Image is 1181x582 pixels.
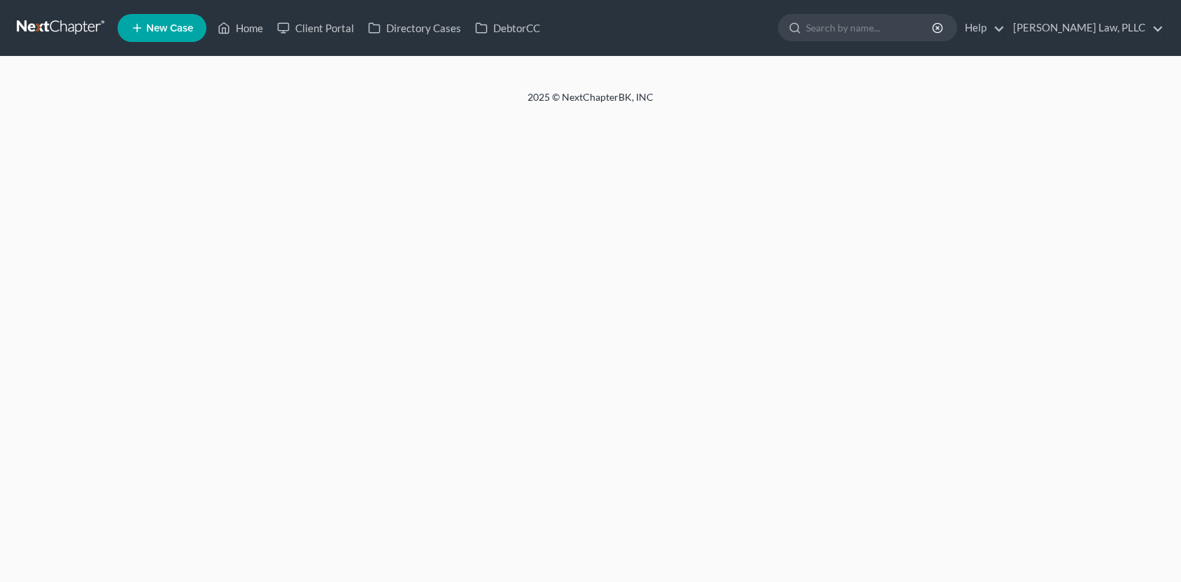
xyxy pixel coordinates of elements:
a: DebtorCC [468,15,547,41]
div: 2025 © NextChapterBK, INC [192,90,989,115]
a: Home [211,15,270,41]
span: New Case [146,23,193,34]
a: Client Portal [270,15,361,41]
input: Search by name... [806,15,934,41]
a: Directory Cases [361,15,468,41]
a: Help [958,15,1005,41]
a: [PERSON_NAME] Law, PLLC [1006,15,1164,41]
